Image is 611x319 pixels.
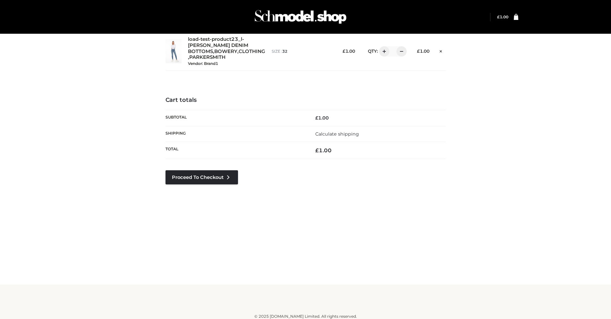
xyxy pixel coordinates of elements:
a: PARKERSMITH [189,54,225,60]
img: Schmodel Admin 964 [252,4,349,30]
span: £ [497,14,500,19]
p: size : [272,49,330,54]
h4: Cart totals [165,97,446,104]
bdi: 1.00 [497,14,508,19]
img: load-test-product23_l-PARKER SMITH DENIM - 32 [165,39,182,63]
span: 32 [282,49,287,54]
span: £ [417,49,420,54]
bdi: 1.00 [315,147,332,154]
bdi: 1.00 [343,49,355,54]
th: Total [165,142,306,159]
div: , , , [188,36,265,66]
a: Calculate shipping [315,131,359,137]
th: Subtotal [165,110,306,126]
a: £1.00 [497,14,508,19]
bdi: 1.00 [315,115,329,121]
bdi: 1.00 [417,49,429,54]
a: Remove this item [436,47,446,55]
span: £ [343,49,345,54]
a: load-test-product23_l-[PERSON_NAME] DENIM [188,36,258,49]
span: £ [315,115,318,121]
a: Proceed to Checkout [165,170,238,184]
a: BOWERY [214,49,237,55]
th: Shipping [165,126,306,142]
span: £ [315,147,319,154]
a: CLOTHING [239,49,265,55]
div: QTY: [361,46,404,57]
small: Vendor: Brand1 [188,61,218,66]
a: BOTTOMS [188,49,213,55]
